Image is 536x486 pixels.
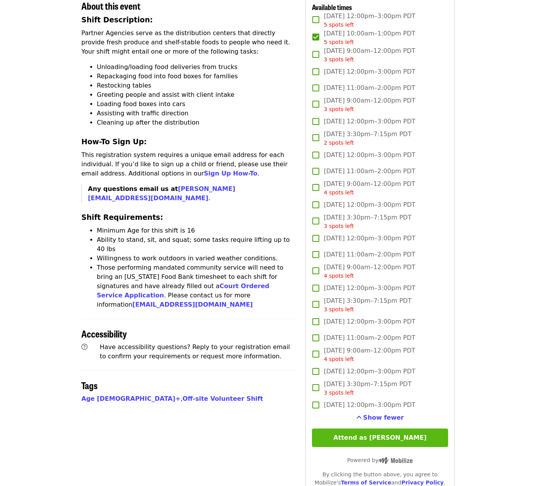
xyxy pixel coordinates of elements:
[88,184,296,203] p: .
[324,367,416,376] span: [DATE] 12:00pm–3:00pm PDT
[81,29,296,56] p: Partner Agencies serve as the distribution centers that directly provide fresh produce and shelf-...
[182,395,263,402] a: Off-site Volunteer Shift
[324,400,416,410] span: [DATE] 12:00pm–3:00pm PDT
[81,16,153,24] strong: Shift Description:
[81,138,147,146] strong: How-To Sign Up:
[324,346,415,363] span: [DATE] 9:00am–12:00pm PDT
[324,234,416,243] span: [DATE] 12:00pm–3:00pm PDT
[356,413,404,422] button: See more timeslots
[324,200,416,209] span: [DATE] 12:00pm–3:00pm PDT
[324,250,415,259] span: [DATE] 11:00am–2:00pm PDT
[324,189,354,196] span: 4 spots left
[324,96,415,113] span: [DATE] 9:00am–12:00pm PDT
[324,83,415,93] span: [DATE] 11:00am–2:00pm PDT
[324,306,354,312] span: 3 spots left
[324,22,354,28] span: 5 spots left
[324,106,354,112] span: 3 spots left
[324,390,354,396] span: 3 spots left
[97,226,296,235] li: Minimum Age for this shift is 16
[132,301,253,308] a: [EMAIL_ADDRESS][DOMAIN_NAME]
[324,356,354,362] span: 4 spots left
[324,39,354,45] span: 5 spots left
[324,380,411,397] span: [DATE] 3:30pm–7:15pm PDT
[324,140,354,146] span: 2 spots left
[97,254,296,263] li: Willingness to work outdoors in varied weather conditions.
[347,457,413,463] span: Powered by
[324,296,411,314] span: [DATE] 3:30pm–7:15pm PDT
[100,343,290,360] span: Have accessibility questions? Reply to your registration email to confirm your requirements or re...
[97,109,296,118] li: Assisting with traffic direction
[81,150,296,178] p: This registration system requires a unique email address for each individual. If you’d like to si...
[81,213,163,221] strong: Shift Requirements:
[324,150,416,160] span: [DATE] 12:00pm–3:00pm PDT
[324,333,415,343] span: [DATE] 11:00am–2:00pm PDT
[324,263,415,280] span: [DATE] 9:00am–12:00pm PDT
[97,81,296,90] li: Restocking tables
[324,167,415,176] span: [DATE] 11:00am–2:00pm PDT
[363,414,404,421] span: Show fewer
[324,223,354,229] span: 3 spots left
[88,185,235,202] strong: Any questions email us at
[97,235,296,254] li: Ability to stand, sit, and squat; some tasks require lifting up to 40 lbs
[341,479,391,486] a: Terms of Service
[81,378,98,392] span: Tags
[324,273,354,279] span: 4 spots left
[312,2,352,12] span: Available times
[324,46,415,64] span: [DATE] 9:00am–12:00pm PDT
[324,29,415,46] span: [DATE] 10:00am–1:00pm PDT
[97,263,296,309] li: Those performing mandated community service will need to bring an [US_STATE] Food Bank timesheet ...
[324,117,416,126] span: [DATE] 12:00pm–3:00pm PDT
[97,72,296,81] li: Repackaging food into food boxes for families
[97,118,296,127] li: Cleaning up after the distribution
[324,12,416,29] span: [DATE] 12:00pm–3:00pm PDT
[324,67,416,76] span: [DATE] 12:00pm–3:00pm PDT
[81,395,182,402] span: ,
[324,213,411,230] span: [DATE] 3:30pm–7:15pm PDT
[324,56,354,62] span: 3 spots left
[324,317,416,326] span: [DATE] 12:00pm–3:00pm PDT
[81,327,127,340] span: Accessibility
[324,179,415,197] span: [DATE] 9:00am–12:00pm PDT
[81,343,88,351] i: question-circle icon
[401,479,444,486] a: Privacy Policy
[97,90,296,100] li: Greeting people and assist with client intake
[324,283,416,293] span: [DATE] 12:00pm–3:00pm PDT
[312,429,448,447] button: Attend as [PERSON_NAME]
[97,62,296,72] li: Unloading/loading food deliveries from trucks
[97,100,296,109] li: Loading food boxes into cars
[378,457,413,464] img: Powered by Mobilize
[81,395,180,402] a: Age [DEMOGRAPHIC_DATA]+
[324,130,411,147] span: [DATE] 3:30pm–7:15pm PDT
[204,170,258,177] a: Sign Up How-To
